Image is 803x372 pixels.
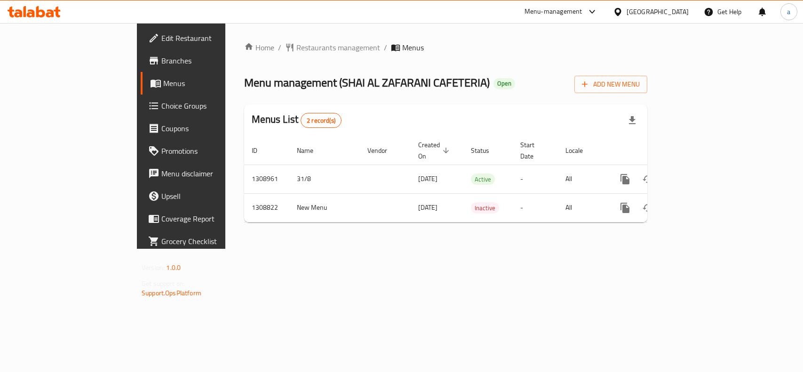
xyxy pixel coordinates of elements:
[565,145,595,156] span: Locale
[252,112,342,128] h2: Menus List
[418,173,437,185] span: [DATE]
[627,7,689,17] div: [GEOGRAPHIC_DATA]
[141,207,271,230] a: Coverage Report
[301,116,341,125] span: 2 record(s)
[367,145,399,156] span: Vendor
[289,193,360,222] td: New Menu
[141,95,271,117] a: Choice Groups
[558,165,606,193] td: All
[161,190,263,202] span: Upsell
[525,6,582,17] div: Menu-management
[614,168,636,190] button: more
[166,261,181,274] span: 1.0.0
[520,139,547,162] span: Start Date
[142,277,185,290] span: Get support on:
[301,113,342,128] div: Total records count
[621,109,644,132] div: Export file
[493,78,515,89] div: Open
[161,236,263,247] span: Grocery Checklist
[161,145,263,157] span: Promotions
[418,201,437,214] span: [DATE]
[606,136,712,165] th: Actions
[142,261,165,274] span: Version:
[471,202,499,214] div: Inactive
[244,42,647,53] nav: breadcrumb
[142,287,201,299] a: Support.OpsPlatform
[582,79,640,90] span: Add New Menu
[558,193,606,222] td: All
[493,79,515,87] span: Open
[163,78,263,89] span: Menus
[787,7,790,17] span: a
[252,145,270,156] span: ID
[471,203,499,214] span: Inactive
[141,117,271,140] a: Coupons
[636,197,659,219] button: Change Status
[141,162,271,185] a: Menu disclaimer
[141,230,271,253] a: Grocery Checklist
[513,193,558,222] td: -
[141,72,271,95] a: Menus
[244,72,490,93] span: Menu management ( SHAI AL ZAFARANI CAFETERIA )
[285,42,380,53] a: Restaurants management
[384,42,387,53] li: /
[161,123,263,134] span: Coupons
[471,145,501,156] span: Status
[141,27,271,49] a: Edit Restaurant
[141,49,271,72] a: Branches
[614,197,636,219] button: more
[161,168,263,179] span: Menu disclaimer
[141,185,271,207] a: Upsell
[297,145,326,156] span: Name
[289,165,360,193] td: 31/8
[574,76,647,93] button: Add New Menu
[161,32,263,44] span: Edit Restaurant
[161,100,263,111] span: Choice Groups
[418,139,452,162] span: Created On
[161,213,263,224] span: Coverage Report
[402,42,424,53] span: Menus
[161,55,263,66] span: Branches
[296,42,380,53] span: Restaurants management
[278,42,281,53] li: /
[141,140,271,162] a: Promotions
[471,174,495,185] span: Active
[636,168,659,190] button: Change Status
[513,165,558,193] td: -
[244,136,712,222] table: enhanced table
